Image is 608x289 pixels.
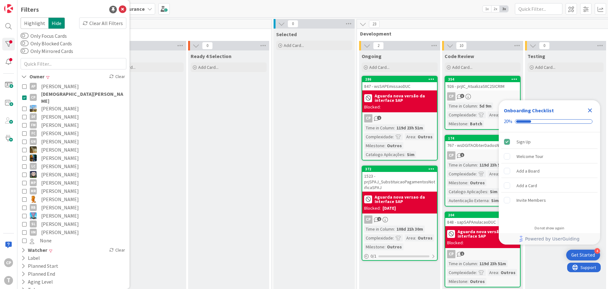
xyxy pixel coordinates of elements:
span: [PERSON_NAME] [41,228,79,236]
div: 119d 23h 51m [478,161,508,168]
span: Ongoing [362,53,382,59]
span: [PERSON_NAME] [41,104,79,113]
div: MR [30,187,37,194]
span: : [467,278,468,285]
b: Aguarda nova versão da interface SAP [375,94,435,102]
div: Aging Level [21,278,54,286]
div: Watcher [21,246,48,254]
div: 354926 - prjIC_AtualizaSIIC2SICRIM [445,76,520,90]
button: VM [PERSON_NAME] [22,228,125,236]
button: DG [PERSON_NAME] [22,104,125,113]
div: Autenticação Externa [447,197,489,204]
b: Aguarda nova versao da Interface SAP [375,195,435,204]
div: Close Checklist [585,105,595,115]
span: Code Review [445,53,474,59]
span: : [384,142,385,149]
div: Blocked: [364,205,381,212]
div: Outros [499,269,517,276]
button: Only Mirrored Cards [21,48,28,54]
div: Outros [468,278,486,285]
button: Only Blocked Cards [21,40,28,47]
div: CP [364,215,372,224]
span: [PERSON_NAME] [41,195,79,203]
div: Welcome Tour [516,153,543,160]
button: RL [PERSON_NAME] [22,195,125,203]
div: Add a Board is incomplete. [501,164,598,178]
div: Blocked: [447,240,464,246]
label: Only Focus Cards [21,32,67,40]
span: [DEMOGRAPHIC_DATA][PERSON_NAME] [41,90,125,104]
div: 354 [445,76,520,82]
button: MR [PERSON_NAME] [22,187,125,195]
div: Complexidade [364,133,393,140]
span: 2 [373,42,384,49]
span: : [393,133,394,140]
div: DF [30,113,37,120]
div: Add a Card is incomplete. [501,179,598,193]
span: : [487,188,488,195]
span: Add Card... [198,64,218,70]
span: : [476,111,477,118]
span: [PERSON_NAME] [41,179,79,187]
div: Onboarding Checklist [504,107,554,114]
div: AP [30,83,37,90]
div: CP [445,92,520,101]
div: Footer [499,233,600,245]
div: Time in Column [364,124,394,131]
div: FM [30,122,37,128]
span: 23 [369,20,380,28]
span: 1 [377,116,381,120]
button: SF [PERSON_NAME] [22,212,125,220]
span: [PERSON_NAME] [41,113,79,121]
div: Add a Board [516,167,540,175]
div: Do not show again [535,226,564,231]
span: [PERSON_NAME] [41,154,79,162]
span: None [40,236,52,245]
input: Quick Filter... [21,58,126,69]
div: Open Get Started checklist, remaining modules: 4 [566,250,600,260]
span: : [476,269,477,276]
div: Outros [385,243,403,250]
div: 4 [594,248,600,254]
span: : [384,243,385,250]
span: 10 [456,42,467,49]
span: 2x [491,6,500,12]
div: Outros [468,179,486,186]
div: Invite Members [516,196,546,204]
span: 1 [460,252,464,256]
div: 354 [448,77,520,82]
div: Checklist progress: 20% [504,119,595,124]
div: 3721523 - prjSPAJ_SubstituicaoPagamentosNotificaSPAJ [362,166,437,192]
span: Add Card... [369,64,389,70]
span: [PERSON_NAME] [41,212,79,220]
span: Upstream [23,30,263,37]
span: [PERSON_NAME] [41,146,79,154]
span: : [477,260,478,267]
div: T [4,276,13,285]
div: Checklist Container [499,100,600,245]
div: CP [447,250,455,258]
div: Filters [21,5,39,14]
div: Add a Card [516,182,537,189]
div: 847 - wsSAPEmissaoDUC [362,82,437,90]
div: Milestone [447,179,467,186]
span: : [489,197,490,204]
div: Complexidade [447,269,476,276]
img: LS [30,171,37,178]
div: Time in Column [447,260,477,267]
div: GN [30,138,37,145]
div: Label [21,254,41,262]
span: : [404,151,405,158]
div: Milestone [447,278,467,285]
div: Batch [468,120,484,127]
div: 204 [448,213,520,217]
span: Selected [276,31,297,37]
div: Time in Column [447,102,477,109]
span: 1 [377,217,381,221]
button: MP [PERSON_NAME] [22,179,125,187]
div: 372 [362,166,437,172]
button: LS [PERSON_NAME] [22,170,125,179]
div: 926 - prjIC_AtualizaSIIC2SICRIM [445,82,520,90]
div: Welcome Tour is incomplete. [501,149,598,163]
label: Only Blocked Cards [21,40,72,47]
